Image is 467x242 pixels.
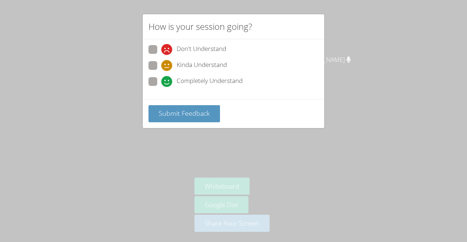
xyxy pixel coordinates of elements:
h2: How is your session going? [148,20,252,33]
button: Submit Feedback [148,105,220,122]
span: Kinda Understand [177,60,227,71]
span: Completely Understand [177,76,243,87]
span: Don't Understand [177,44,226,55]
span: Submit Feedback [159,109,210,118]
